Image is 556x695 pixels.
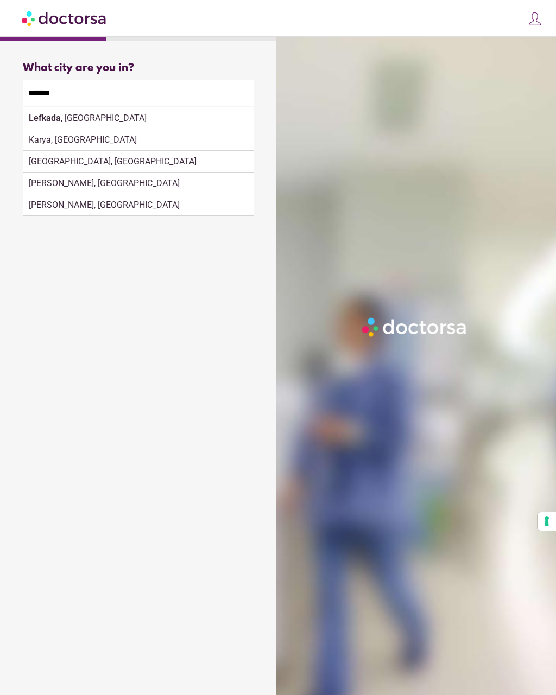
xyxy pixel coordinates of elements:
[527,11,542,27] img: icons8-customer-100.png
[23,194,254,216] div: [PERSON_NAME], [GEOGRAPHIC_DATA]
[23,173,254,194] div: [PERSON_NAME], [GEOGRAPHIC_DATA]
[23,107,254,129] div: , [GEOGRAPHIC_DATA]
[23,106,254,130] div: Make sure the city you pick is where you need assistance.
[22,6,108,30] img: Doctorsa.com
[359,315,470,340] img: Logo-Doctorsa-trans-White-partial-flat.png
[23,129,254,151] div: Karya, [GEOGRAPHIC_DATA]
[23,62,254,74] div: What city are you in?
[23,151,254,173] div: [GEOGRAPHIC_DATA], [GEOGRAPHIC_DATA]
[29,113,61,123] strong: Lefkada
[538,512,556,531] button: Your consent preferences for tracking technologies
